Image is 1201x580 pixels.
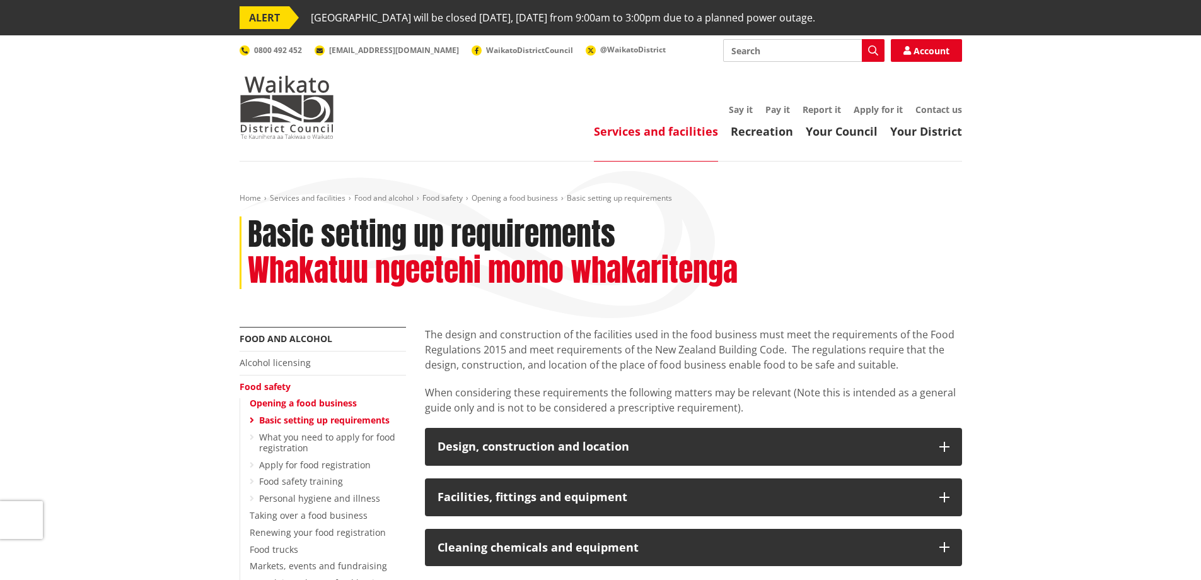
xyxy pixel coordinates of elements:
a: Food safety [240,381,291,393]
a: Home [240,192,261,203]
h2: Whakatuu ngeetehi momo whakaritenga [248,252,738,289]
a: Food and alcohol [354,192,414,203]
a: Recreation [731,124,793,139]
a: Opening a food business [472,192,558,203]
a: WaikatoDistrictCouncil [472,45,573,56]
h3: Cleaning chemicals and equipment [438,542,927,554]
button: Facilities, fittings and equipment [425,478,962,516]
span: WaikatoDistrictCouncil [486,45,573,56]
span: [EMAIL_ADDRESS][DOMAIN_NAME] [329,45,459,56]
img: Waikato District Council - Te Kaunihera aa Takiwaa o Waikato [240,76,334,139]
span: [GEOGRAPHIC_DATA] will be closed [DATE], [DATE] from 9:00am to 3:00pm due to a planned power outage. [311,6,815,29]
a: What you need to apply for food registration [259,431,395,454]
a: @WaikatoDistrict [586,44,666,55]
span: ALERT [240,6,289,29]
a: Apply for food registration [259,459,371,471]
input: Search input [723,39,885,62]
a: Your District [890,124,962,139]
a: Food and alcohol [240,333,332,345]
a: Your Council [806,124,878,139]
h1: Basic setting up requirements [248,216,615,253]
p: The design and construction of the facilities used in the food business must meet the requirement... [425,327,962,372]
a: Report it [803,104,841,115]
a: Food safety training [259,475,343,487]
a: Food safety [422,192,463,203]
h3: Facilities, fittings and equipment [438,491,927,504]
span: Basic setting up requirements [567,192,672,203]
button: Cleaning chemicals and equipment [425,529,962,567]
a: Account [891,39,962,62]
a: Services and facilities [594,124,718,139]
a: 0800 492 452 [240,45,302,56]
p: When considering these requirements the following matters may be relevant (Note this is intended ... [425,385,962,415]
a: Alcohol licensing [240,357,311,369]
button: Design, construction and location [425,428,962,466]
a: Food trucks [250,543,298,555]
a: Opening a food business [250,397,357,409]
span: 0800 492 452 [254,45,302,56]
a: Taking over a food business [250,509,368,521]
a: Apply for it [854,104,903,115]
a: Markets, events and fundraising [250,560,387,572]
a: Pay it [765,104,790,115]
a: Say it [729,104,753,115]
a: Personal hygiene and illness [259,492,380,504]
a: Contact us [915,104,962,115]
a: Renewing your food registration [250,526,386,538]
nav: breadcrumb [240,193,962,204]
a: Basic setting up requirements [259,414,390,426]
a: Services and facilities [270,192,345,203]
a: [EMAIL_ADDRESS][DOMAIN_NAME] [315,45,459,56]
span: @WaikatoDistrict [600,44,666,55]
h3: Design, construction and location [438,441,927,453]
